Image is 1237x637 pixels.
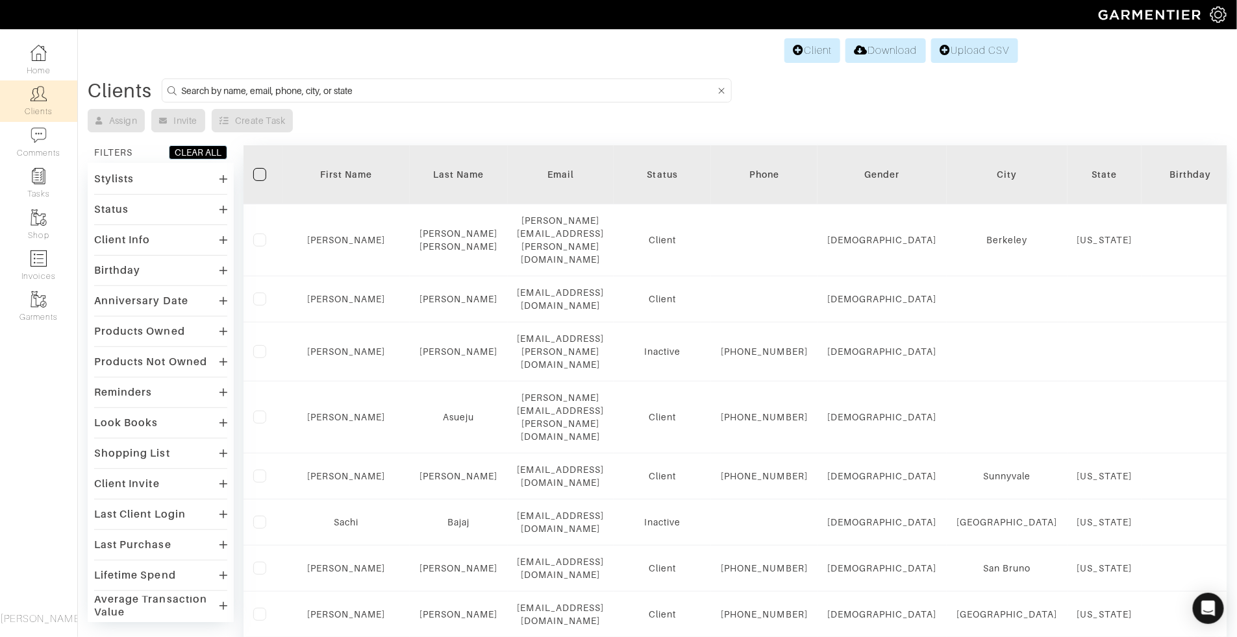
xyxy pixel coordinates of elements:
div: San Bruno [956,562,1058,575]
a: [PERSON_NAME] [307,235,386,245]
div: Phone [721,168,808,181]
div: Look Books [94,416,158,429]
div: [EMAIL_ADDRESS][PERSON_NAME][DOMAIN_NAME] [518,332,605,371]
div: First Name [292,168,400,181]
div: Shopping List [94,447,170,460]
img: gear-icon-white-bd11855cb880d31180b6d7d6211b90ccbf57a29d726f0c71d8c61bd08dd39cc2.png [1210,6,1227,23]
a: [PERSON_NAME] [307,346,386,357]
div: Stylists [94,173,134,186]
div: [PHONE_NUMBER] [721,608,808,621]
div: [PHONE_NUMBER] [721,470,808,483]
img: garmentier-logo-header-white-b43fb05a5012e4ada735d5af1a66efaba907eab6374d6393d1fbf88cb4ef424d.png [1092,3,1210,26]
div: Inactive [623,345,701,358]
div: Client Info [94,234,151,246]
div: Birthday [94,264,140,277]
div: [DEMOGRAPHIC_DATA] [827,562,937,575]
div: Products Not Owned [94,355,207,368]
div: Client [623,562,701,575]
button: CLEAR ALL [169,145,227,160]
div: [DEMOGRAPHIC_DATA] [827,470,937,483]
div: Client [623,234,701,246]
div: [DEMOGRAPHIC_DATA] [827,293,937,306]
div: Client [623,608,701,621]
div: Products Owned [94,325,185,338]
div: Client Invite [94,477,160,490]
div: [US_STATE] [1077,234,1132,246]
div: Client [623,411,701,424]
div: [GEOGRAPHIC_DATA] [956,516,1058,529]
a: Sachi [334,517,358,527]
a: [PERSON_NAME] [419,609,498,619]
th: Toggle SortBy [818,145,947,204]
div: [PERSON_NAME][EMAIL_ADDRESS][PERSON_NAME][DOMAIN_NAME] [518,214,605,266]
a: [PERSON_NAME] [307,471,386,481]
div: Lifetime Spend [94,569,176,582]
th: Toggle SortBy [410,145,508,204]
a: Bajaj [447,517,469,527]
img: garments-icon-b7da505a4dc4fd61783c78ac3ca0ef83fa9d6f193b1c9dc38574b1d14d53ca28.png [31,291,47,307]
div: Inactive [623,516,701,529]
div: City [956,168,1058,181]
div: [DEMOGRAPHIC_DATA] [827,608,937,621]
img: reminder-icon-8004d30b9f0a5d33ae49ab947aed9ed385cf756f9e5892f1edd6e32f2345188e.png [31,168,47,184]
div: [EMAIL_ADDRESS][DOMAIN_NAME] [518,509,605,535]
input: Search by name, email, phone, city, or state [181,82,715,99]
div: Status [623,168,701,181]
a: Asueju [443,412,474,422]
a: Download [845,38,925,63]
div: Status [94,203,129,216]
div: Average Transaction Value [94,593,219,619]
a: [PERSON_NAME] [307,563,386,573]
div: Anniversary Date [94,294,188,307]
a: [PERSON_NAME] [419,563,498,573]
a: [PERSON_NAME] [307,294,386,304]
div: [DEMOGRAPHIC_DATA] [827,234,937,246]
div: [DEMOGRAPHIC_DATA] [827,411,937,424]
div: Last Client Login [94,508,186,521]
div: [US_STATE] [1077,608,1132,621]
div: Email [518,168,605,181]
a: [PERSON_NAME] [419,346,498,357]
div: FILTERS [94,146,132,159]
div: [PHONE_NUMBER] [721,562,808,575]
a: Client [784,38,840,63]
div: State [1077,168,1132,181]
div: [EMAIL_ADDRESS][DOMAIN_NAME] [518,601,605,627]
div: Last Purchase [94,538,171,551]
a: [PERSON_NAME] [307,412,386,422]
a: Upload CSV [931,38,1018,63]
img: clients-icon-6bae9207a08558b7cb47a8932f037763ab4055f8c8b6bfacd5dc20c3e0201464.png [31,86,47,102]
div: [EMAIL_ADDRESS][DOMAIN_NAME] [518,463,605,489]
img: comment-icon-a0a6a9ef722e966f86d9cbdc48e553b5cf19dbc54f86b18d962a5391bc8f6eb6.png [31,127,47,143]
div: [PERSON_NAME][EMAIL_ADDRESS][PERSON_NAME][DOMAIN_NAME] [518,391,605,443]
div: [US_STATE] [1077,516,1132,529]
img: orders-icon-0abe47150d42831381b5fb84f609e132dff9fe21cb692f30cb5eec754e2cba89.png [31,250,47,267]
div: [EMAIL_ADDRESS][DOMAIN_NAME] [518,555,605,581]
a: [PERSON_NAME] [307,609,386,619]
th: Toggle SortBy [614,145,711,204]
div: CLEAR ALL [175,146,221,159]
div: [DEMOGRAPHIC_DATA] [827,345,937,358]
a: [PERSON_NAME] [419,294,498,304]
img: dashboard-icon-dbcd8f5a0b271acd01030246c82b418ddd0df26cd7fceb0bd07c9910d44c42f6.png [31,45,47,61]
a: [PERSON_NAME] [419,471,498,481]
div: Birthday [1151,168,1229,181]
div: Open Intercom Messenger [1193,593,1224,624]
div: [PHONE_NUMBER] [721,345,808,358]
img: garments-icon-b7da505a4dc4fd61783c78ac3ca0ef83fa9d6f193b1c9dc38574b1d14d53ca28.png [31,210,47,226]
div: [US_STATE] [1077,562,1132,575]
div: [EMAIL_ADDRESS][DOMAIN_NAME] [518,286,605,312]
div: Sunnyvale [956,470,1058,483]
div: Last Name [419,168,498,181]
div: Gender [827,168,937,181]
th: Toggle SortBy [282,145,410,204]
div: Clients [88,84,152,97]
div: [PHONE_NUMBER] [721,411,808,424]
div: Client [623,470,701,483]
div: [DEMOGRAPHIC_DATA] [827,516,937,529]
div: [US_STATE] [1077,470,1132,483]
a: [PERSON_NAME] [PERSON_NAME] [419,228,498,252]
div: [GEOGRAPHIC_DATA] [956,608,1058,621]
div: Reminders [94,386,152,399]
div: Berkeley [956,234,1058,246]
